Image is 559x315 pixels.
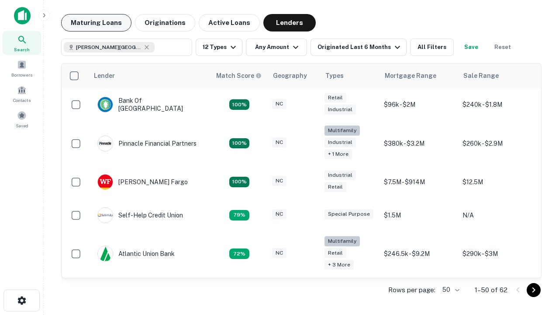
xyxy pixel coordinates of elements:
[272,137,286,147] div: NC
[388,285,435,295] p: Rows per page:
[94,70,115,81] div: Lender
[380,63,458,88] th: Mortgage Range
[272,176,286,186] div: NC
[311,38,407,56] button: Originated Last 6 Months
[458,63,537,88] th: Sale Range
[98,175,113,189] img: picture
[16,122,28,129] span: Saved
[97,207,183,223] div: Self-help Credit Union
[272,209,286,219] div: NC
[324,209,373,219] div: Special Purpose
[61,14,131,31] button: Maturing Loans
[216,71,260,80] h6: Match Score
[263,14,316,31] button: Lenders
[3,82,41,105] a: Contacts
[98,208,113,223] img: picture
[458,199,537,232] td: N/A
[324,182,346,192] div: Retail
[324,93,346,103] div: Retail
[324,248,346,258] div: Retail
[380,199,458,232] td: $1.5M
[14,7,31,24] img: capitalize-icon.png
[211,63,268,88] th: Capitalize uses an advanced AI algorithm to match your search with the best lender. The match sco...
[272,99,286,109] div: NC
[458,88,537,121] td: $240k - $1.8M
[439,283,461,296] div: 50
[317,42,403,52] div: Originated Last 6 Months
[380,232,458,276] td: $246.5k - $9.2M
[98,246,113,261] img: picture
[324,105,356,115] div: Industrial
[196,38,242,56] button: 12 Types
[3,56,41,80] a: Borrowers
[3,107,41,131] a: Saved
[324,170,356,180] div: Industrial
[324,260,354,270] div: + 3 more
[324,137,356,147] div: Industrial
[97,97,202,112] div: Bank Of [GEOGRAPHIC_DATA]
[13,97,31,104] span: Contacts
[320,63,380,88] th: Types
[246,38,307,56] button: Any Amount
[76,43,141,51] span: [PERSON_NAME][GEOGRAPHIC_DATA], [GEOGRAPHIC_DATA]
[229,248,249,259] div: Matching Properties: 10, hasApolloMatch: undefined
[515,217,559,259] iframe: Chat Widget
[380,276,458,309] td: $200k - $3.3M
[527,283,541,297] button: Go to next page
[229,99,249,110] div: Matching Properties: 14, hasApolloMatch: undefined
[324,149,352,159] div: + 1 more
[458,121,537,165] td: $260k - $2.9M
[410,38,454,56] button: All Filters
[380,88,458,121] td: $96k - $2M
[272,248,286,258] div: NC
[97,136,197,151] div: Pinnacle Financial Partners
[475,285,507,295] p: 1–50 of 62
[97,246,175,262] div: Atlantic Union Bank
[89,63,211,88] th: Lender
[14,46,30,53] span: Search
[324,236,360,246] div: Multifamily
[229,177,249,187] div: Matching Properties: 15, hasApolloMatch: undefined
[458,276,537,309] td: $480k - $3.1M
[458,232,537,276] td: $290k - $3M
[216,71,262,80] div: Capitalize uses an advanced AI algorithm to match your search with the best lender. The match sco...
[229,138,249,149] div: Matching Properties: 25, hasApolloMatch: undefined
[97,174,188,190] div: [PERSON_NAME] Fargo
[325,70,344,81] div: Types
[3,31,41,55] a: Search
[489,38,517,56] button: Reset
[463,70,499,81] div: Sale Range
[324,126,360,136] div: Multifamily
[273,70,307,81] div: Geography
[135,14,195,31] button: Originations
[380,121,458,165] td: $380k - $3.2M
[98,136,113,151] img: picture
[11,71,32,78] span: Borrowers
[229,210,249,220] div: Matching Properties: 11, hasApolloMatch: undefined
[199,14,260,31] button: Active Loans
[457,38,485,56] button: Save your search to get updates of matches that match your search criteria.
[98,97,113,112] img: picture
[268,63,320,88] th: Geography
[458,165,537,199] td: $12.5M
[380,165,458,199] td: $7.5M - $914M
[385,70,436,81] div: Mortgage Range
